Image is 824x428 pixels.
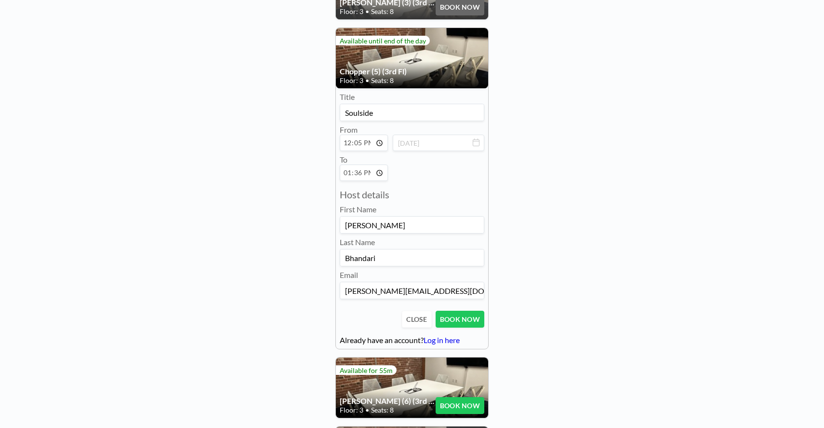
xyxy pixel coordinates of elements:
[340,125,358,134] label: From
[340,366,393,374] span: Available for 55m
[340,270,358,280] label: Email
[340,67,484,76] h4: Chopper (5) (3rd Fl)
[340,396,436,406] h4: [PERSON_NAME] (6) (3rd Fl)
[436,397,484,414] button: BOOK NOW
[340,104,484,121] input: Guest reservation
[371,406,394,414] span: Seats: 8
[340,155,347,164] label: To
[365,76,369,85] span: •
[340,92,355,102] label: Title
[340,237,375,247] label: Last Name
[365,406,369,414] span: •
[340,76,363,85] span: Floor: 3
[340,406,363,414] span: Floor: 3
[436,311,484,328] button: BOOK NOW
[371,7,394,16] span: Seats: 8
[340,205,376,214] label: First Name
[371,76,394,85] span: Seats: 8
[424,335,460,345] a: Log in here
[340,189,484,201] h3: Host details
[365,7,369,16] span: •
[340,37,426,45] span: Available until end of the day
[402,311,431,328] button: CLOSE
[340,7,363,16] span: Floor: 3
[340,335,424,345] span: Already have an account?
